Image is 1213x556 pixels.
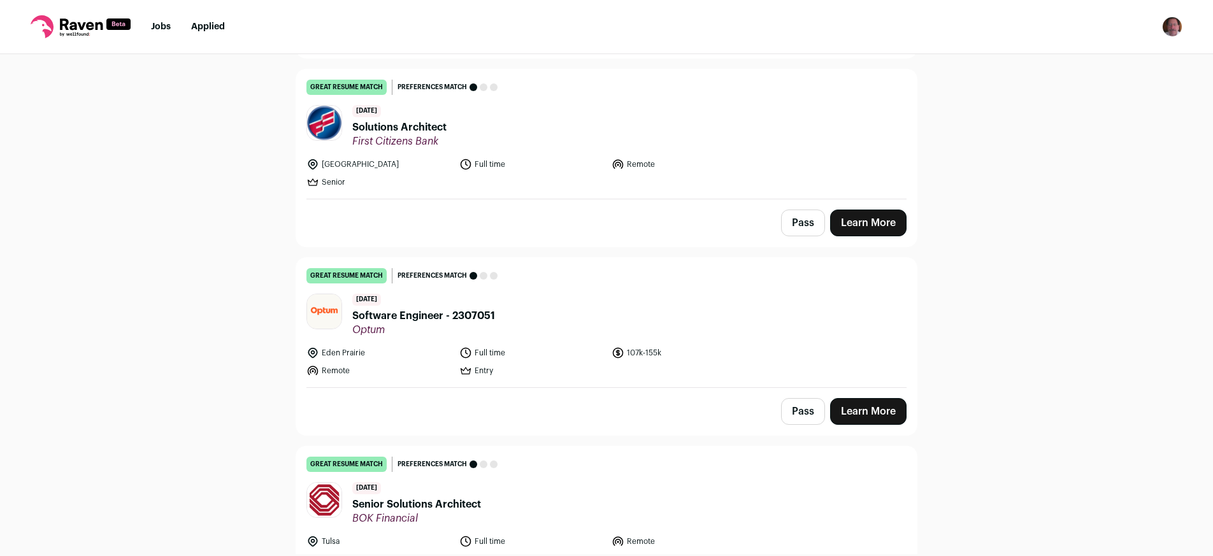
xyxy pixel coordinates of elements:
[352,294,381,306] span: [DATE]
[306,535,452,548] li: Tulsa
[352,120,447,135] span: Solutions Architect
[306,364,452,377] li: Remote
[306,457,387,472] div: great resume match
[398,81,467,94] span: Preferences match
[612,535,757,548] li: Remote
[612,158,757,171] li: Remote
[1162,17,1182,37] button: Open dropdown
[459,346,605,359] li: Full time
[352,105,381,117] span: [DATE]
[306,80,387,95] div: great resume match
[398,458,467,471] span: Preferences match
[306,158,452,171] li: [GEOGRAPHIC_DATA]
[306,346,452,359] li: Eden Prairie
[151,22,171,31] a: Jobs
[398,269,467,282] span: Preferences match
[306,176,452,189] li: Senior
[352,497,481,512] span: Senior Solutions Architect
[1162,17,1182,37] img: 14410719-medium_jpg
[296,258,917,387] a: great resume match Preferences match [DATE] Software Engineer - 2307051 Optum Eden Prairie Full t...
[459,535,605,548] li: Full time
[781,398,825,425] button: Pass
[352,512,481,525] span: BOK Financial
[781,210,825,236] button: Pass
[459,364,605,377] li: Entry
[459,158,605,171] li: Full time
[612,346,757,359] li: 107k-155k
[352,135,447,148] span: First Citizens Bank
[191,22,225,31] a: Applied
[307,106,341,140] img: ac1bf77fd33e597f2ec178460fb5deb5fbd4b3a906cda9a0679011878baceedf.jpg
[352,308,495,324] span: Software Engineer - 2307051
[830,210,907,236] a: Learn More
[830,398,907,425] a: Learn More
[307,483,341,517] img: fdee9535d64facc8c361f48532bb50d89c4944d43e3dd65535862d8889ebd6a3
[352,324,495,336] span: Optum
[307,294,341,329] img: 376ce2308abb7868d27d6bbf9139e6d572da7d7426218e43eb8ec57d9e48ff1a.jpg
[296,69,917,199] a: great resume match Preferences match [DATE] Solutions Architect First Citizens Bank [GEOGRAPHIC_D...
[352,482,381,494] span: [DATE]
[306,268,387,283] div: great resume match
